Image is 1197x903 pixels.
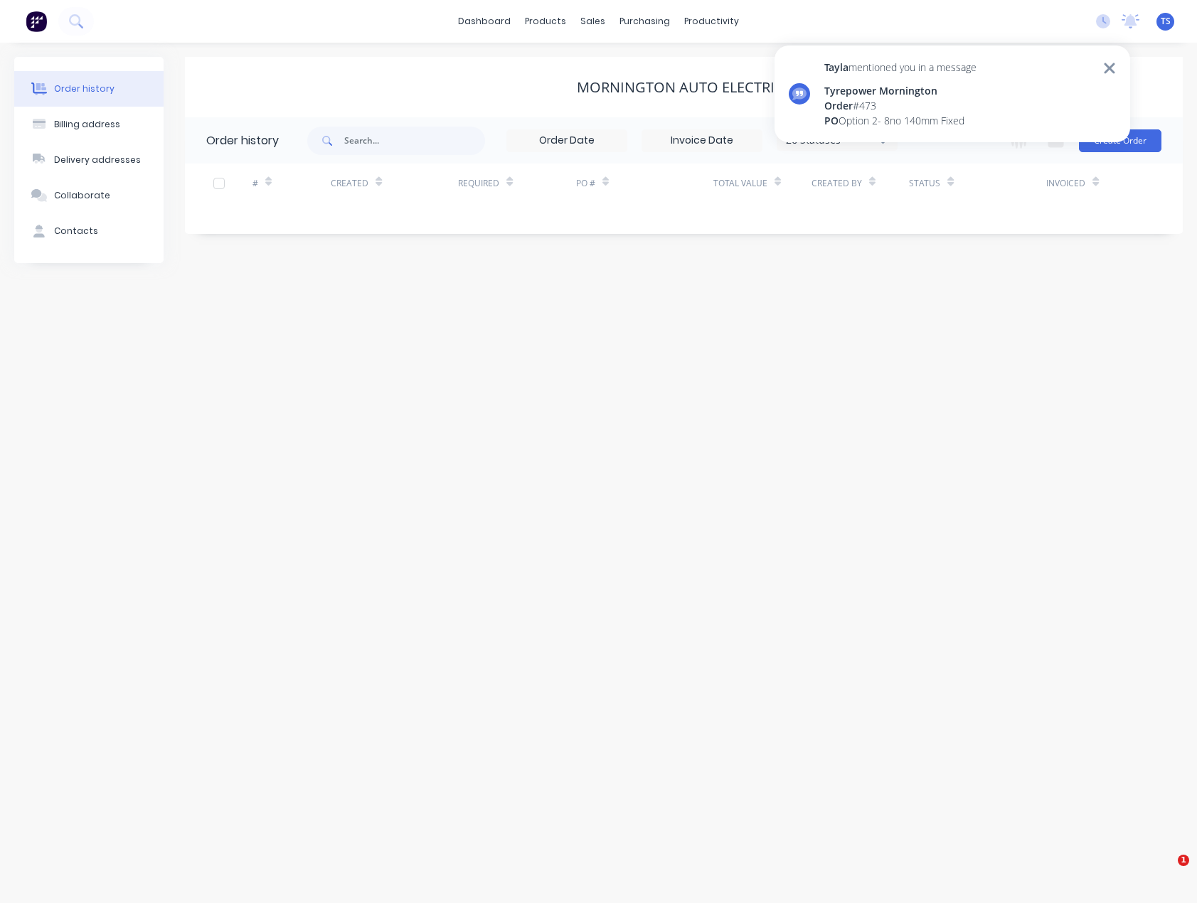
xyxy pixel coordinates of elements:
[1161,15,1171,28] span: TS
[612,11,677,32] div: purchasing
[824,113,977,128] div: Option 2- 8no 140mm Fixed
[206,132,279,149] div: Order history
[331,177,368,190] div: Created
[458,177,499,190] div: Required
[14,71,164,107] button: Order history
[14,142,164,178] button: Delivery addresses
[824,99,853,112] span: Order
[909,177,940,190] div: Status
[14,107,164,142] button: Billing address
[54,225,98,237] div: Contacts
[573,11,612,32] div: sales
[1149,855,1183,889] iframe: Intercom live chat
[812,177,862,190] div: Created By
[713,164,812,203] div: Total Value
[507,130,627,151] input: Order Date
[54,82,115,95] div: Order history
[1046,177,1085,190] div: Invoiced
[824,60,848,74] span: Tayla
[252,164,331,203] div: #
[824,60,977,75] div: mentioned you in a message
[824,83,977,98] div: Tyrepower Mornington
[458,164,575,203] div: Required
[331,164,458,203] div: Created
[252,177,258,190] div: #
[344,127,485,155] input: Search...
[54,118,120,131] div: Billing address
[1178,855,1189,866] span: 1
[812,164,910,203] div: Created By
[909,164,1046,203] div: Status
[518,11,573,32] div: products
[451,11,518,32] a: dashboard
[824,98,977,113] div: # 473
[14,178,164,213] button: Collaborate
[677,11,746,32] div: productivity
[577,79,792,96] div: Mornington Auto Electrics
[824,114,839,127] span: PO
[642,130,762,151] input: Invoice Date
[26,11,47,32] img: Factory
[576,164,713,203] div: PO #
[713,177,767,190] div: Total Value
[576,177,595,190] div: PO #
[14,213,164,249] button: Contacts
[54,189,110,202] div: Collaborate
[1046,164,1124,203] div: Invoiced
[54,154,141,166] div: Delivery addresses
